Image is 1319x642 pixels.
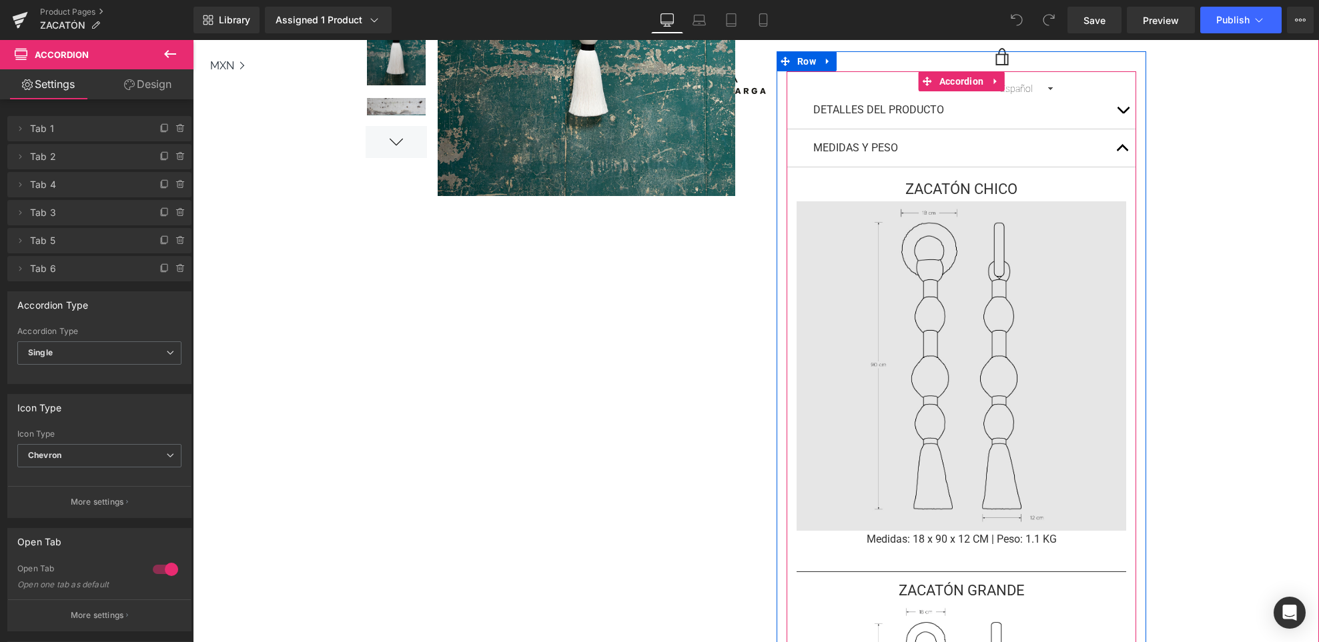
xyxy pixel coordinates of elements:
[193,7,260,33] a: New Library
[40,20,85,31] span: ZACATÓN
[28,450,61,460] b: Chevron
[35,49,89,60] span: Accordion
[1083,13,1106,27] span: Save
[620,101,705,114] strong: MEDIDAS Y PESO
[1003,7,1030,33] button: Undo
[17,563,139,577] div: Open Tab
[8,486,191,517] button: More settings
[30,116,142,141] span: Tab 1
[743,31,795,51] span: Accordion
[1200,7,1282,33] button: Publish
[219,14,250,26] span: Library
[30,256,142,281] span: Tab 6
[30,172,142,197] span: Tab 4
[620,63,751,76] strong: DETALLES DEL PRODUCTO
[683,7,715,33] a: Laptop
[71,609,124,621] p: More settings
[17,395,62,413] div: Icon Type
[626,11,644,31] a: Expand / Collapse
[706,542,832,559] strong: ZACATÓN GRANDE
[1127,7,1195,33] a: Preview
[713,141,825,157] strong: ZACATÓN CHICO
[30,144,142,169] span: Tab 2
[71,496,124,508] p: More settings
[40,7,193,17] a: Product Pages
[30,200,142,225] span: Tab 3
[1287,7,1314,33] button: More
[674,493,864,505] strong: Medidas: 18 x 90 x 12 CM | Peso: 1.1 KG
[747,7,779,33] a: Mobile
[1035,7,1062,33] button: Redo
[794,31,811,51] a: Expand / Collapse
[28,347,53,357] b: Single
[17,580,137,589] div: Open one tab as default
[276,13,381,27] div: Assigned 1 Product
[17,327,181,336] div: Accordion Type
[1143,13,1179,27] span: Preview
[601,11,626,31] span: Row
[1216,15,1250,25] span: Publish
[17,529,61,547] div: Open Tab
[30,228,142,253] span: Tab 5
[17,429,181,439] div: Icon Type
[99,69,196,99] a: Design
[174,58,233,156] a: Zacatón
[174,58,233,146] img: Zacatón
[651,7,683,33] a: Desktop
[1274,597,1306,629] div: Open Intercom Messenger
[17,292,89,311] div: Accordion Type
[8,599,191,631] button: More settings
[715,7,747,33] a: Tablet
